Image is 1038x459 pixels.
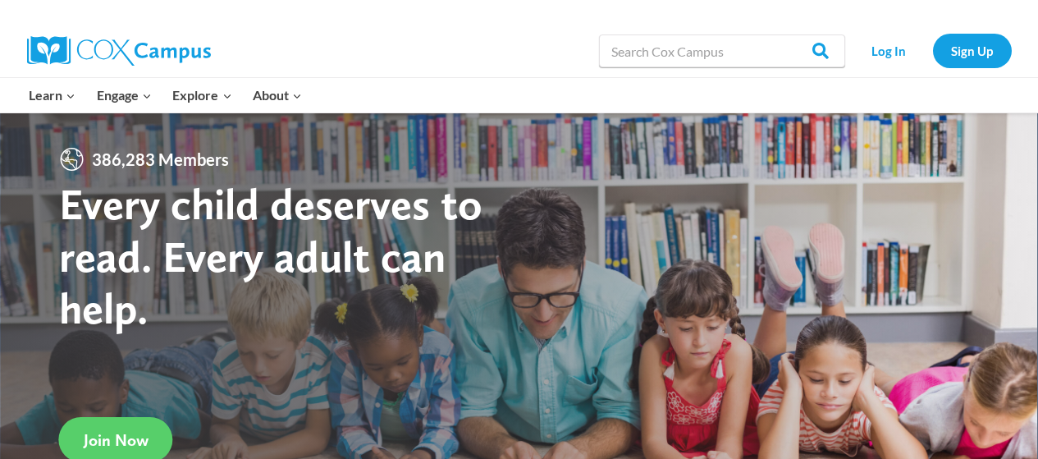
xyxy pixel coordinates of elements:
span: About [253,85,302,106]
input: Search Cox Campus [599,34,845,67]
span: Explore [172,85,231,106]
a: Sign Up [933,34,1012,67]
nav: Primary Navigation [19,78,313,112]
span: Learn [29,85,75,106]
strong: Every child deserves to read. Every adult can help. [59,177,482,334]
img: Cox Campus [27,36,211,66]
span: Engage [97,85,152,106]
nav: Secondary Navigation [853,34,1012,67]
a: Log In [853,34,925,67]
span: Join Now [84,430,149,450]
span: 386,283 Members [85,146,235,172]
